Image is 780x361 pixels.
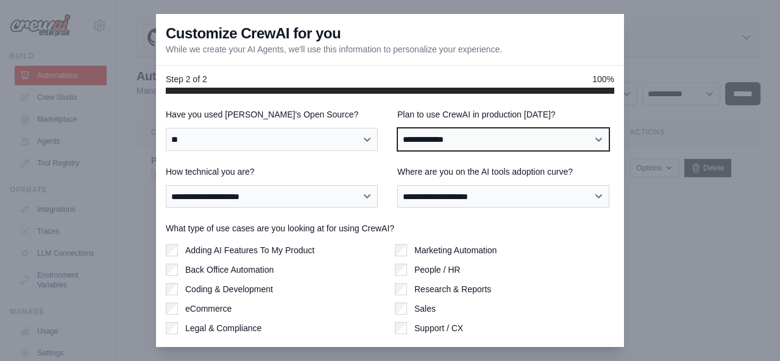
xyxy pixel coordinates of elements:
label: How technical you are? [166,166,383,178]
p: While we create your AI Agents, we'll use this information to personalize your experience. [166,43,502,55]
span: Step 2 of 2 [166,73,207,85]
span: 100% [592,73,614,85]
label: Marketing Automation [414,244,497,256]
label: Support / CX [414,322,463,334]
label: Back Office Automation [185,264,274,276]
label: Research & Reports [414,283,491,295]
label: Where are you on the AI tools adoption curve? [397,166,614,178]
iframe: Chat Widget [719,303,780,361]
h3: Customize CrewAI for you [166,24,341,43]
label: Sales [414,303,436,315]
label: What type of use cases are you looking at for using CrewAI? [166,222,614,234]
label: Plan to use CrewAI in production [DATE]? [397,108,614,121]
label: eCommerce [185,303,232,315]
label: Legal & Compliance [185,322,261,334]
label: Have you used [PERSON_NAME]'s Open Source? [166,108,383,121]
label: Coding & Development [185,283,273,295]
label: Adding AI Features To My Product [185,244,314,256]
label: People / HR [414,264,460,276]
